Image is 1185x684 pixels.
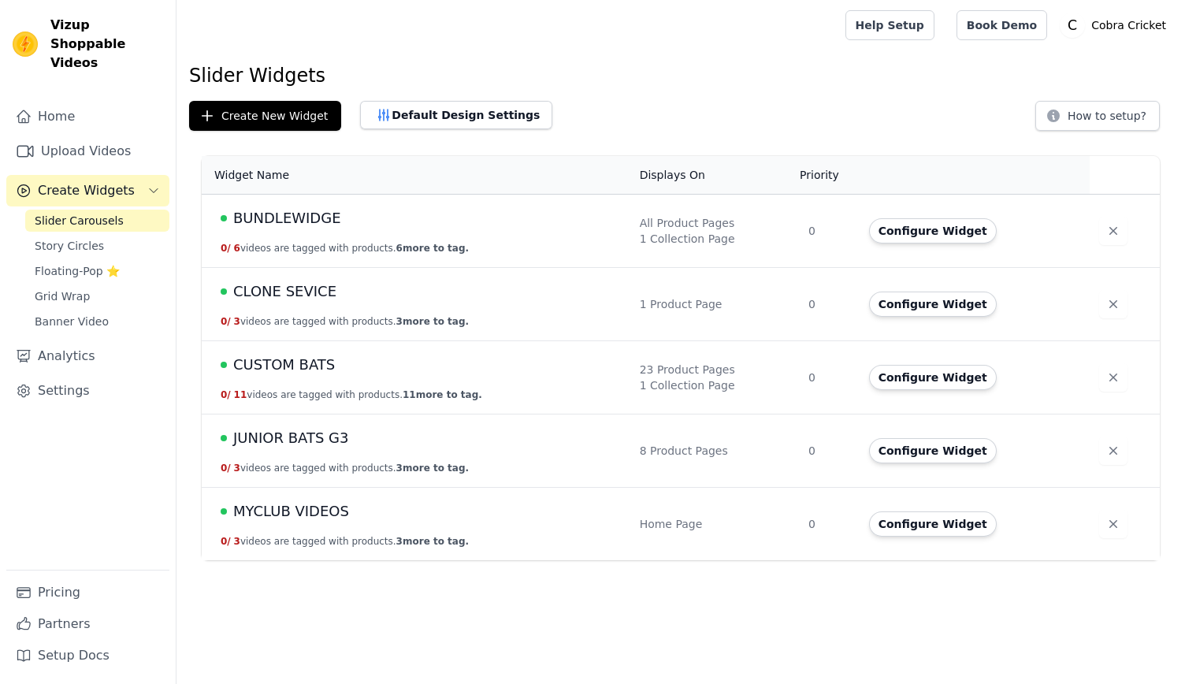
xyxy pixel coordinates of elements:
[35,213,124,229] span: Slider Carousels
[1085,11,1172,39] p: Cobra Cricket
[1099,437,1127,465] button: Delete widget
[845,10,934,40] a: Help Setup
[38,181,135,200] span: Create Widgets
[234,243,240,254] span: 6
[799,414,860,488] td: 0
[396,243,469,254] span: 6 more to tag.
[50,16,163,72] span: Vizup Shoppable Videos
[25,285,169,307] a: Grid Wrap
[640,443,789,459] div: 8 Product Pages
[869,511,997,537] button: Configure Widget
[396,536,469,547] span: 3 more to tag.
[799,341,860,414] td: 0
[1099,510,1127,538] button: Delete widget
[221,315,469,328] button: 0/ 3videos are tagged with products.3more to tag.
[233,427,348,449] span: JUNIOR BATS G3
[1060,11,1172,39] button: C Cobra Cricket
[221,242,469,255] button: 0/ 6videos are tagged with products.6more to tag.
[640,215,789,231] div: All Product Pages
[1035,101,1160,131] button: How to setup?
[202,156,630,195] th: Widget Name
[396,463,469,474] span: 3 more to tag.
[957,10,1047,40] a: Book Demo
[6,577,169,608] a: Pricing
[403,389,482,400] span: 11 more to tag.
[799,488,860,561] td: 0
[6,375,169,407] a: Settings
[234,316,240,327] span: 3
[221,463,231,474] span: 0 /
[640,296,789,312] div: 1 Product Page
[234,389,247,400] span: 11
[869,438,997,463] button: Configure Widget
[1099,290,1127,318] button: Delete widget
[640,362,789,377] div: 23 Product Pages
[13,32,38,57] img: Vizup
[6,608,169,640] a: Partners
[25,260,169,282] a: Floating-Pop ⭐
[799,156,860,195] th: Priority
[189,101,341,131] button: Create New Widget
[25,235,169,257] a: Story Circles
[869,218,997,243] button: Configure Widget
[221,435,227,441] span: Live Published
[1099,363,1127,392] button: Delete widget
[640,231,789,247] div: 1 Collection Page
[799,268,860,341] td: 0
[1068,17,1077,33] text: C
[6,101,169,132] a: Home
[396,316,469,327] span: 3 more to tag.
[869,292,997,317] button: Configure Widget
[221,362,227,368] span: Live Published
[35,238,104,254] span: Story Circles
[234,536,240,547] span: 3
[221,535,469,548] button: 0/ 3videos are tagged with products.3more to tag.
[35,263,120,279] span: Floating-Pop ⭐
[25,310,169,333] a: Banner Video
[233,281,336,303] span: CLONE SEVICE
[25,210,169,232] a: Slider Carousels
[189,63,1172,88] h1: Slider Widgets
[221,288,227,295] span: Live Published
[221,508,227,515] span: Live Published
[221,536,231,547] span: 0 /
[360,101,552,129] button: Default Design Settings
[6,136,169,167] a: Upload Videos
[35,314,109,329] span: Banner Video
[233,207,341,229] span: BUNDLEWIDGE
[799,195,860,268] td: 0
[6,175,169,206] button: Create Widgets
[221,462,469,474] button: 0/ 3videos are tagged with products.3more to tag.
[233,500,349,522] span: MYCLUB VIDEOS
[221,316,231,327] span: 0 /
[869,365,997,390] button: Configure Widget
[630,156,799,195] th: Displays On
[35,288,90,304] span: Grid Wrap
[233,354,335,376] span: CUSTOM BATS
[6,640,169,671] a: Setup Docs
[234,463,240,474] span: 3
[640,377,789,393] div: 1 Collection Page
[1035,112,1160,127] a: How to setup?
[221,389,231,400] span: 0 /
[221,215,227,221] span: Live Published
[6,340,169,372] a: Analytics
[1099,217,1127,245] button: Delete widget
[221,388,482,401] button: 0/ 11videos are tagged with products.11more to tag.
[221,243,231,254] span: 0 /
[640,516,789,532] div: Home Page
